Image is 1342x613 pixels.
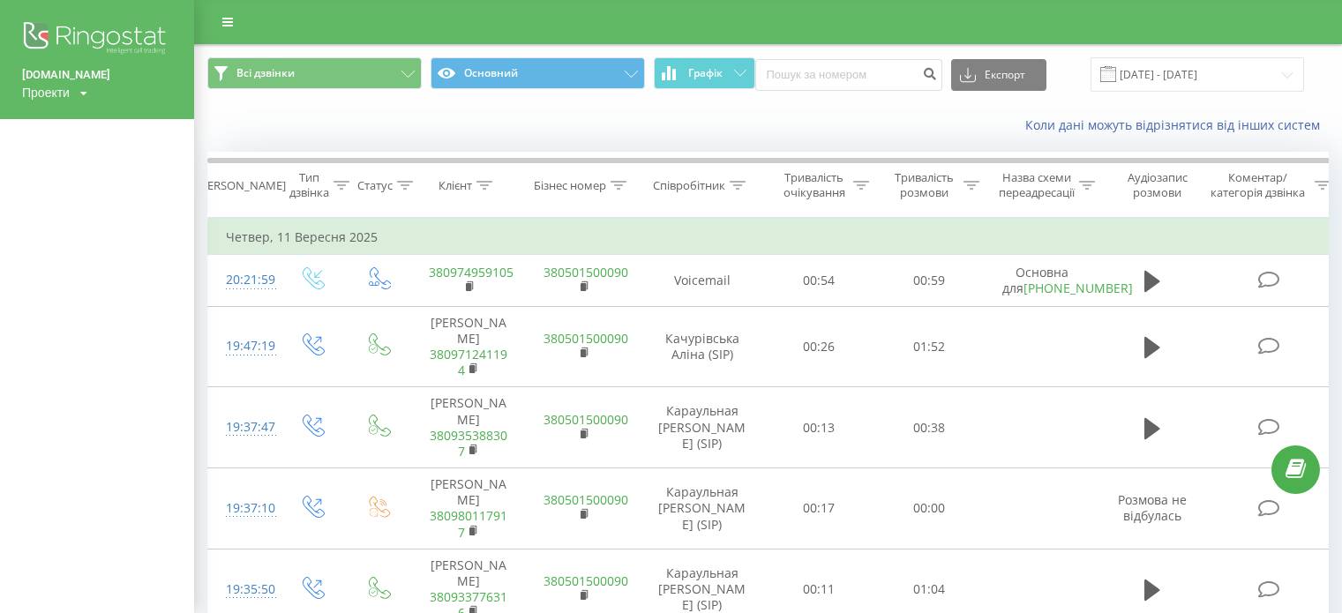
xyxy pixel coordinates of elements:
td: 00:17 [764,468,874,549]
div: Тривалість розмови [889,170,959,200]
span: Графік [688,67,723,79]
a: 380935388307 [430,427,507,460]
div: [PERSON_NAME] [197,178,286,193]
span: Всі дзвінки [236,66,295,80]
td: 00:13 [764,387,874,468]
td: Караульная [PERSON_NAME] (SIP) [641,387,764,468]
button: Основний [431,57,645,89]
a: 380501500090 [544,411,628,428]
a: 380974959105 [429,264,514,280]
div: Бізнес номер [534,178,606,193]
td: 00:00 [874,468,985,549]
div: Клієнт [439,178,472,193]
td: [PERSON_NAME] [411,306,526,387]
a: 380501500090 [544,264,628,280]
a: 380980117917 [430,507,507,540]
input: Пошук за номером [755,59,942,91]
button: Експорт [951,59,1046,91]
td: [PERSON_NAME] [411,468,526,549]
span: Розмова не відбулась [1118,491,1187,524]
td: 01:52 [874,306,985,387]
td: Основна для [985,255,1099,306]
div: 19:37:10 [226,491,261,526]
a: Коли дані можуть відрізнятися вiд інших систем [1025,116,1329,133]
a: 380501500090 [544,572,628,589]
div: 19:35:50 [226,572,261,607]
a: [PHONE_NUMBER] [1023,280,1133,296]
div: 20:21:59 [226,263,261,297]
a: 380501500090 [544,330,628,347]
button: Графік [654,57,755,89]
td: Voicemail [641,255,764,306]
div: Співробітник [653,178,725,193]
img: Ringostat logo [22,18,172,62]
div: 19:47:19 [226,329,261,363]
div: 19:37:47 [226,410,261,445]
div: Проекти [22,84,70,101]
a: 380501500090 [544,491,628,508]
td: 00:38 [874,387,985,468]
div: Коментар/категорія дзвінка [1207,170,1310,200]
td: Караульная [PERSON_NAME] (SIP) [641,468,764,549]
td: [PERSON_NAME] [411,387,526,468]
a: 380971241194 [430,346,507,378]
td: 00:26 [764,306,874,387]
div: Аудіозапис розмови [1114,170,1200,200]
button: Всі дзвінки [207,57,422,89]
div: Назва схеми переадресації [999,170,1075,200]
td: Четвер, 11 Вересня 2025 [208,220,1338,255]
a: [DOMAIN_NAME] [22,66,172,84]
div: Статус [357,178,393,193]
div: Тип дзвінка [289,170,329,200]
td: 00:54 [764,255,874,306]
td: Качурівська Аліна (SIP) [641,306,764,387]
td: 00:59 [874,255,985,306]
div: Тривалість очікування [779,170,849,200]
